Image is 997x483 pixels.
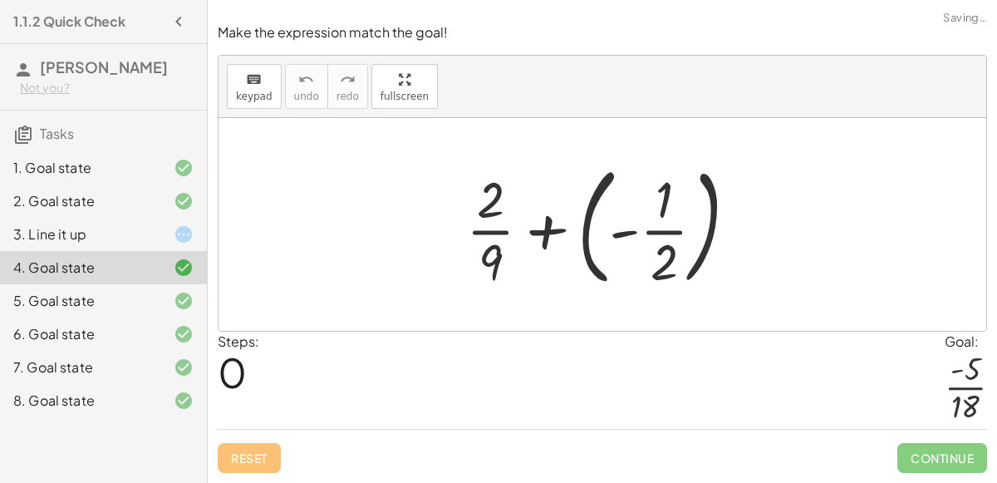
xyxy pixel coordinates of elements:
[227,64,282,109] button: keyboardkeypad
[13,258,147,278] div: 4. Goal state
[945,332,987,352] div: Goal:
[13,324,147,344] div: 6. Goal state
[174,357,194,377] i: Task finished and correct.
[174,391,194,411] i: Task finished and correct.
[294,91,319,102] span: undo
[13,158,147,178] div: 1. Goal state
[381,91,429,102] span: fullscreen
[174,324,194,344] i: Task finished and correct.
[246,70,262,90] i: keyboard
[174,291,194,311] i: Task finished and correct.
[13,391,147,411] div: 8. Goal state
[174,224,194,244] i: Task started.
[943,10,987,27] span: Saving…
[20,80,194,96] div: Not you?
[371,64,438,109] button: fullscreen
[218,333,259,350] label: Steps:
[13,12,125,32] h4: 1.1.2 Quick Check
[13,224,147,244] div: 3. Line it up
[218,23,987,42] p: Make the expression match the goal!
[236,91,273,102] span: keypad
[40,57,168,76] span: [PERSON_NAME]
[336,91,359,102] span: redo
[174,191,194,211] i: Task finished and correct.
[13,357,147,377] div: 7. Goal state
[327,64,368,109] button: redoredo
[13,191,147,211] div: 2. Goal state
[285,64,328,109] button: undoundo
[218,347,247,397] span: 0
[174,158,194,178] i: Task finished and correct.
[40,125,74,142] span: Tasks
[340,70,356,90] i: redo
[174,258,194,278] i: Task finished and correct.
[298,70,314,90] i: undo
[13,291,147,311] div: 5. Goal state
